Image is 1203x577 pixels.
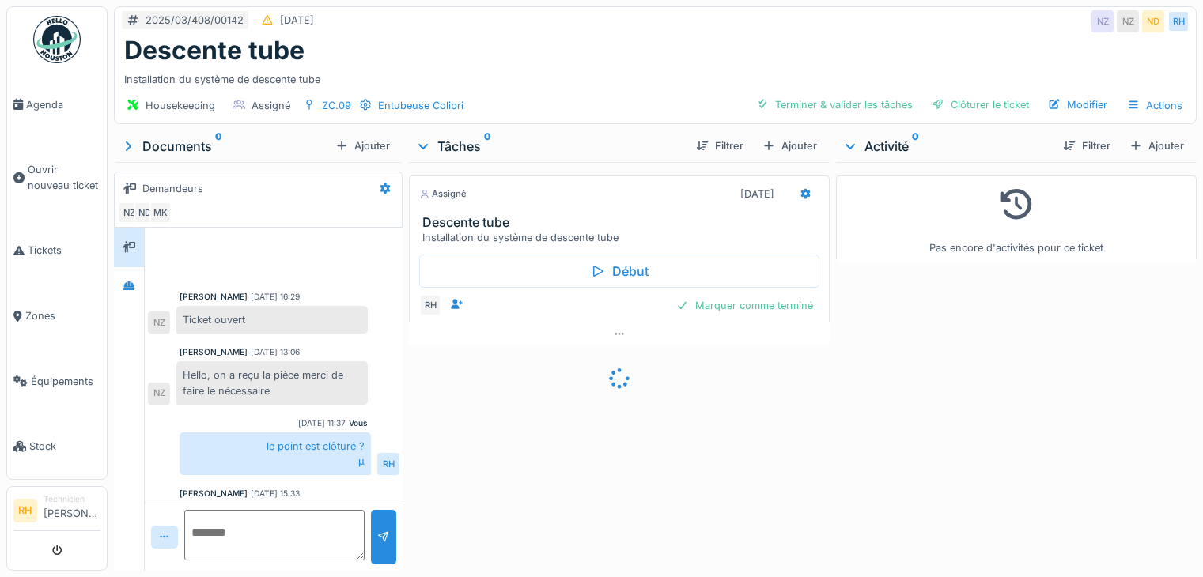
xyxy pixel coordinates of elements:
[7,72,107,138] a: Agenda
[756,135,823,157] div: Ajouter
[419,187,467,201] div: Assigné
[7,218,107,284] a: Tickets
[912,137,919,156] sup: 0
[215,137,222,156] sup: 0
[846,183,1186,256] div: Pas encore d'activités pour ce ticket
[298,417,346,429] div: [DATE] 11:37
[120,137,329,156] div: Documents
[750,94,919,115] div: Terminer & valider les tâches
[176,306,368,334] div: Ticket ouvert
[377,453,399,475] div: RH
[44,493,100,505] div: Technicien
[7,138,107,218] a: Ouvrir nouveau ticket
[13,499,37,522] li: RH
[670,295,819,316] div: Marquer comme terminé
[25,308,100,323] span: Zones
[251,346,300,358] div: [DATE] 13:06
[7,414,107,480] a: Stock
[44,493,100,527] li: [PERSON_NAME]
[28,243,100,258] span: Tickets
[1117,10,1139,32] div: NZ
[378,98,463,113] div: Entubeuse Colibri
[146,98,215,113] div: Housekeeping
[1123,135,1190,157] div: Ajouter
[1057,135,1117,157] div: Filtrer
[180,432,371,475] div: le point est clôturé ? µ
[422,230,823,245] div: Installation du système de descente tube
[134,202,156,224] div: ND
[349,417,368,429] div: Vous
[329,135,396,157] div: Ajouter
[148,311,170,334] div: NZ
[419,255,819,288] div: Début
[33,16,81,63] img: Badge_color-CXgf-gQk.svg
[925,94,1035,115] div: Clôturer le ticket
[1042,94,1114,115] div: Modifier
[13,493,100,531] a: RH Technicien[PERSON_NAME]
[149,202,172,224] div: MK
[148,383,170,405] div: NZ
[251,488,300,500] div: [DATE] 15:33
[28,162,100,192] span: Ouvrir nouveau ticket
[124,36,305,66] h1: Descente tube
[26,97,100,112] span: Agenda
[419,294,441,316] div: RH
[7,349,107,414] a: Équipements
[7,283,107,349] a: Zones
[484,137,491,156] sup: 0
[142,181,203,196] div: Demandeurs
[251,291,300,303] div: [DATE] 16:29
[176,361,368,404] div: Hello, on a reçu la pièce merci de faire le nécessaire
[422,215,823,230] h3: Descente tube
[842,137,1050,156] div: Activité
[1142,10,1164,32] div: ND
[1091,10,1114,32] div: NZ
[280,13,314,28] div: [DATE]
[31,374,100,389] span: Équipements
[146,13,244,28] div: 2025/03/408/00142
[690,135,750,157] div: Filtrer
[1167,10,1190,32] div: RH
[322,98,351,113] div: ZC.09
[180,346,248,358] div: [PERSON_NAME]
[29,439,100,454] span: Stock
[118,202,140,224] div: NZ
[415,137,683,156] div: Tâches
[1120,94,1190,117] div: Actions
[180,291,248,303] div: [PERSON_NAME]
[124,66,1186,87] div: Installation du système de descente tube
[740,187,774,202] div: [DATE]
[180,488,248,500] div: [PERSON_NAME]
[252,98,290,113] div: Assigné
